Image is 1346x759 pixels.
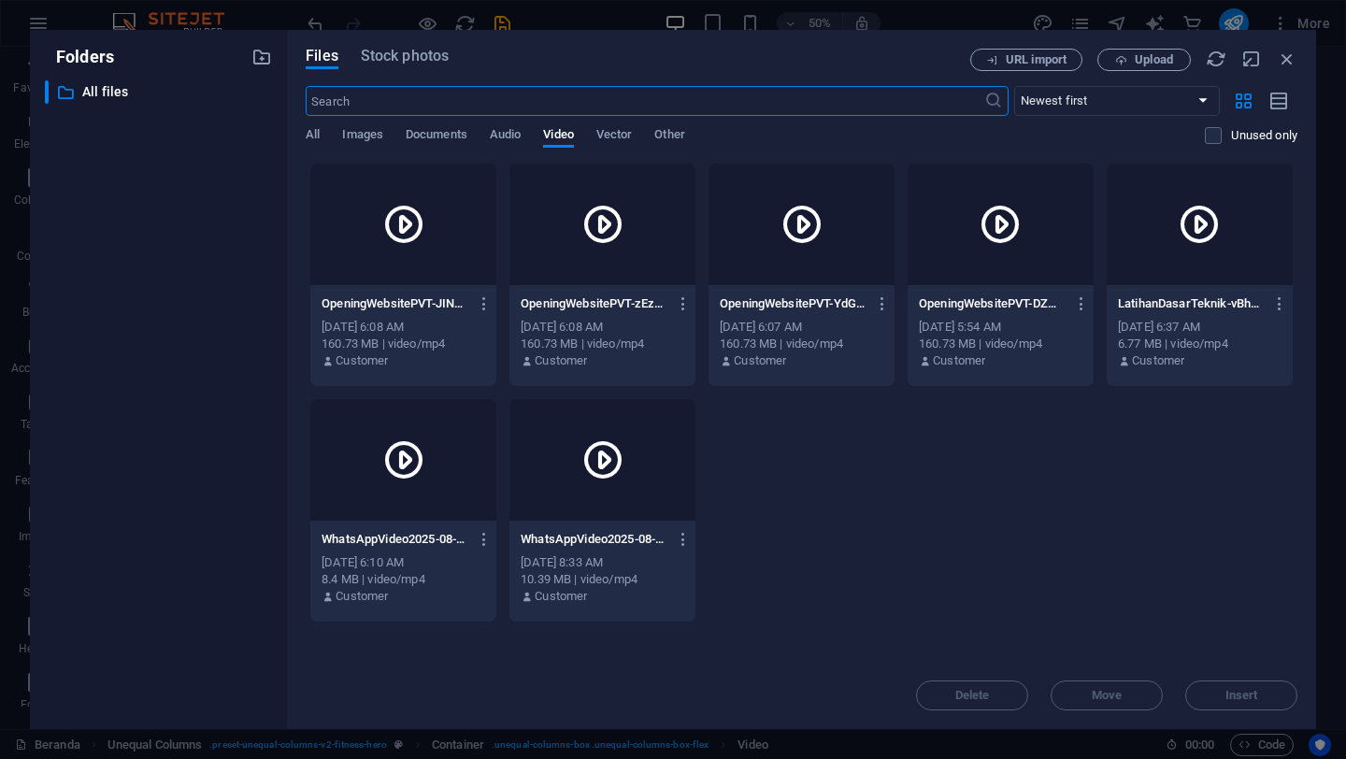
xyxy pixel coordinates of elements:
div: 160.73 MB | video/mp4 [720,336,883,352]
span: URL import [1006,54,1067,65]
span: Images [342,123,383,150]
i: Reload [1206,49,1226,69]
span: Video [543,123,573,150]
p: WhatsAppVideo2025-08-26at10.56.16-snUj4p7rUaqNibp2HfvGnA.mp4 [322,531,467,548]
span: Files [306,45,338,67]
p: OpeningWebsitePVT-DZMJ2i_eZN8tAoyPN867Hg.mp4 [919,295,1065,312]
p: Customer [535,352,587,369]
div: [DATE] 6:08 AM [322,319,485,336]
p: Customer [734,352,786,369]
div: 6.77 MB | video/mp4 [1118,336,1282,352]
span: Documents [406,123,467,150]
p: OpeningWebsitePVT-JINL6EnfXQ_bqbAELGsPag.mp4 [322,295,467,312]
p: LatihanDasarTeknik-vBhXwcnP9sLgtzIBZUlaEw.mp4 [1118,295,1264,312]
p: OpeningWebsitePVT-zEzY4xVVkmWUfKSpMphAdg.mp4 [521,295,666,312]
p: OpeningWebsitePVT-YdGE43kh8N9f57KZh-MqzQ.mp4 [720,295,866,312]
div: 8.4 MB | video/mp4 [322,571,485,588]
div: 160.73 MB | video/mp4 [919,336,1082,352]
p: All files [82,81,237,103]
button: URL import [970,49,1082,71]
div: [DATE] 6:08 AM [521,319,684,336]
div: 10.39 MB | video/mp4 [521,571,684,588]
div: [DATE] 6:37 AM [1118,319,1282,336]
button: Upload [1097,49,1191,71]
p: Customer [1132,352,1184,369]
i: Close [1277,49,1297,69]
div: [DATE] 6:10 AM [322,554,485,571]
i: Create new folder [251,47,272,67]
div: [DATE] 5:54 AM [919,319,1082,336]
p: Displays only files that are not in use on the website. Files added during this session can still... [1231,127,1297,144]
div: [DATE] 8:33 AM [521,554,684,571]
p: WhatsAppVideo2025-08-19at14.02.08-PUBgu74Jthzxv3uTil3eOQ.mp4 [521,531,666,548]
div: 160.73 MB | video/mp4 [322,336,485,352]
span: Audio [490,123,521,150]
p: Customer [535,588,587,605]
div: ​ [45,80,49,104]
div: [DATE] 6:07 AM [720,319,883,336]
p: Customer [933,352,985,369]
span: All [306,123,320,150]
span: Stock photos [361,45,449,67]
span: Upload [1135,54,1173,65]
p: Customer [336,588,388,605]
span: Other [654,123,684,150]
i: Minimize [1241,49,1262,69]
div: 160.73 MB | video/mp4 [521,336,684,352]
input: Search [306,86,983,116]
p: Customer [336,352,388,369]
p: Folders [45,45,114,69]
span: Vector [596,123,633,150]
